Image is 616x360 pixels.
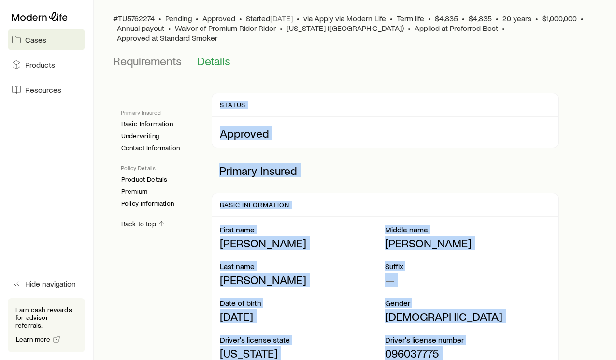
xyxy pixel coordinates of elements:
span: • [502,23,505,33]
p: Approved [220,127,551,140]
a: Underwriting [121,132,159,140]
span: [DATE] [270,14,293,23]
p: [DEMOGRAPHIC_DATA] [385,310,550,323]
a: Basic Information [121,120,173,128]
p: [DATE] [220,310,385,323]
span: • [158,14,161,23]
span: • [496,14,499,23]
p: Gender [385,298,550,308]
p: [PERSON_NAME] [220,236,385,250]
span: Annual payout [117,23,164,33]
p: Earn cash rewards for advisor referrals. [15,306,77,329]
span: • [581,14,584,23]
p: Last name [220,261,385,271]
span: Resources [25,85,61,95]
p: [PERSON_NAME] [385,236,550,250]
p: [US_STATE] [220,346,385,360]
a: Contact Information [121,144,180,152]
span: $4,835 [469,14,492,23]
p: 096037775 [385,346,550,360]
a: Products [8,54,85,75]
span: Requirements [113,54,182,68]
p: Pending [165,14,192,23]
span: • [168,23,171,33]
span: • [280,23,283,33]
span: 20 years [502,14,531,23]
span: Cases [25,35,46,44]
span: Details [197,54,230,68]
p: Suffix [385,261,550,271]
span: Approved [202,14,235,23]
span: Approved at Standard Smoker [117,33,217,43]
p: — [385,273,550,287]
span: Hide navigation [25,279,76,288]
span: • [462,14,465,23]
a: Policy Information [121,200,174,208]
span: via Apply via Modern Life [303,14,386,23]
p: Started [246,14,293,23]
a: Cases [8,29,85,50]
span: • [196,14,199,23]
button: Hide navigation [8,273,85,294]
span: Applied at Preferred Best [415,23,498,33]
span: • [428,14,431,23]
span: Products [25,60,55,70]
span: [US_STATE] ([GEOGRAPHIC_DATA]) [287,23,404,33]
span: Learn more [16,336,51,343]
a: Back to top [121,219,166,229]
span: $1,000,000 [542,14,577,23]
p: Primary Insured [212,156,559,185]
span: • [408,23,411,33]
p: Primary Insured [121,108,196,116]
div: Earn cash rewards for advisor referrals.Learn more [8,298,85,352]
span: • [535,14,538,23]
p: Date of birth [220,298,385,308]
p: Driver's license number [385,335,550,345]
span: #TU5762274 [113,14,155,23]
p: Middle name [385,225,550,234]
a: Premium [121,187,148,196]
span: • [297,14,300,23]
span: Term life [397,14,424,23]
p: First name [220,225,385,234]
p: Driver's license state [220,335,385,345]
p: Basic Information [220,201,289,209]
a: Resources [8,79,85,101]
div: Application details tabs [113,54,597,77]
p: Status [220,101,246,109]
p: [PERSON_NAME] [220,273,385,287]
p: Policy Details [121,164,196,172]
span: Waiver of Premium Rider Rider [175,23,276,33]
a: Product Details [121,175,168,184]
span: $4,835 [435,14,458,23]
span: • [239,14,242,23]
span: • [390,14,393,23]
